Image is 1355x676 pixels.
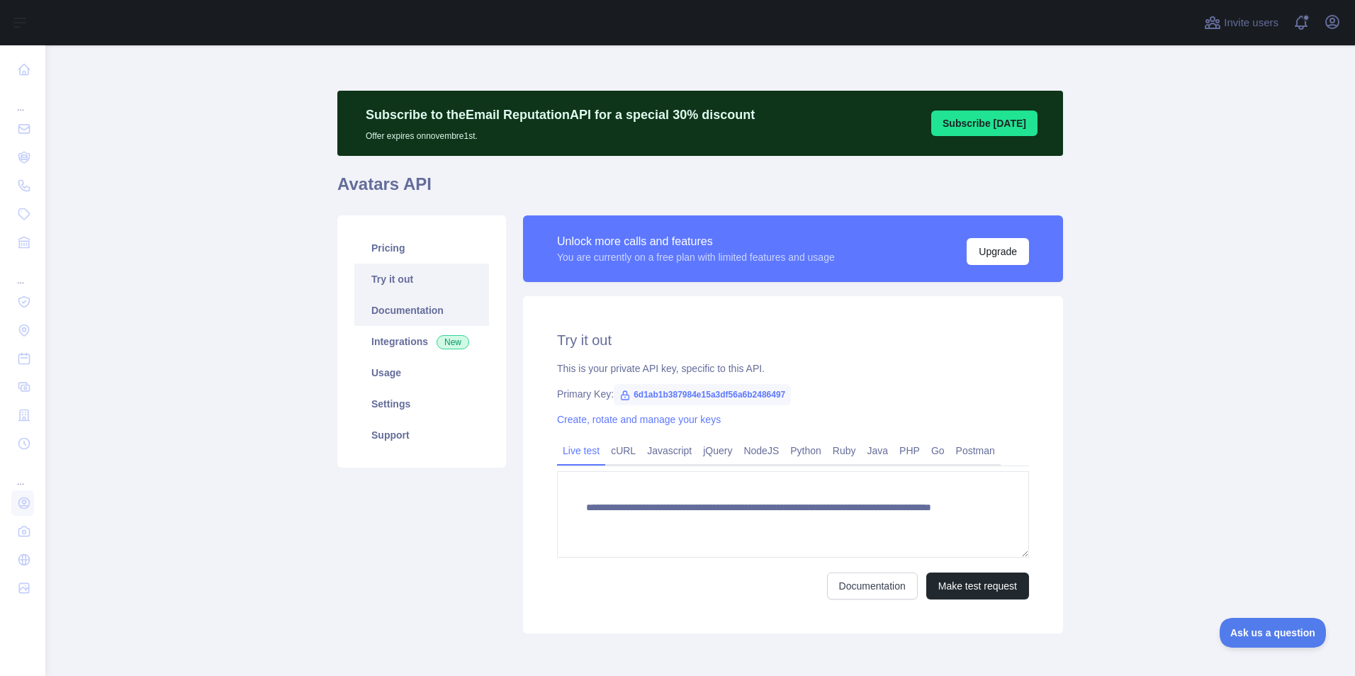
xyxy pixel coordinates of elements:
h1: Avatars API [337,173,1063,207]
iframe: Toggle Customer Support [1220,618,1327,648]
a: Usage [354,357,489,388]
a: Settings [354,388,489,419]
div: You are currently on a free plan with limited features and usage [557,250,835,264]
button: Subscribe [DATE] [931,111,1038,136]
a: cURL [605,439,641,462]
div: ... [11,258,34,286]
h2: Try it out [557,330,1029,350]
a: Pricing [354,232,489,264]
button: Invite users [1201,11,1281,34]
div: ... [11,459,34,488]
a: Javascript [641,439,697,462]
a: Support [354,419,489,451]
span: Invite users [1224,15,1278,31]
span: New [437,335,469,349]
a: Live test [557,439,605,462]
a: NodeJS [738,439,785,462]
a: Try it out [354,264,489,295]
a: jQuery [697,439,738,462]
a: PHP [894,439,926,462]
a: Postman [950,439,1001,462]
button: Make test request [926,573,1029,599]
a: Documentation [354,295,489,326]
div: Primary Key: [557,387,1029,401]
button: Upgrade [967,238,1029,265]
a: Integrations New [354,326,489,357]
a: Documentation [827,573,918,599]
div: ... [11,85,34,113]
a: Go [926,439,950,462]
a: Ruby [827,439,862,462]
div: This is your private API key, specific to this API. [557,361,1029,376]
p: Subscribe to the Email Reputation API for a special 30 % discount [366,105,755,125]
a: Java [862,439,894,462]
div: Unlock more calls and features [557,233,835,250]
a: Python [785,439,827,462]
p: Offer expires on novembre 1st. [366,125,755,142]
a: Create, rotate and manage your keys [557,414,721,425]
span: 6d1ab1b387984e15a3df56a6b2486497 [614,384,791,405]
